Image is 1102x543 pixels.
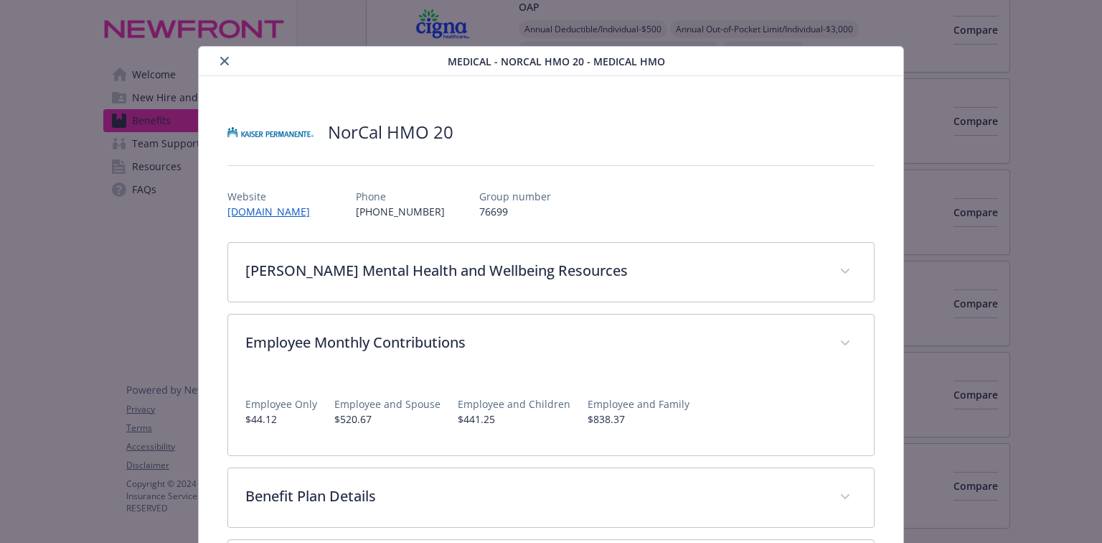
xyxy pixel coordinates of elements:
[356,204,445,219] p: [PHONE_NUMBER]
[227,205,321,218] a: [DOMAIN_NAME]
[458,412,570,427] p: $441.25
[479,204,551,219] p: 76699
[228,373,873,455] div: Employee Monthly Contributions
[216,52,233,70] button: close
[356,189,445,204] p: Phone
[588,412,689,427] p: $838.37
[227,189,321,204] p: Website
[334,396,441,412] p: Employee and Spouse
[228,468,873,527] div: Benefit Plan Details
[245,260,821,282] p: [PERSON_NAME] Mental Health and Wellbeing Resources
[328,120,453,144] h2: NorCal HMO 20
[227,111,314,154] img: Kaiser Permanente Insurance Company
[479,189,551,204] p: Group number
[245,396,317,412] p: Employee Only
[458,396,570,412] p: Employee and Children
[245,486,821,507] p: Benefit Plan Details
[588,396,689,412] p: Employee and Family
[228,315,873,373] div: Employee Monthly Contributions
[228,243,873,302] div: [PERSON_NAME] Mental Health and Wellbeing Resources
[245,332,821,353] p: Employee Monthly Contributions
[334,412,441,427] p: $520.67
[448,54,665,69] span: Medical - NorCal HMO 20 - Medical HMO
[245,412,317,427] p: $44.12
